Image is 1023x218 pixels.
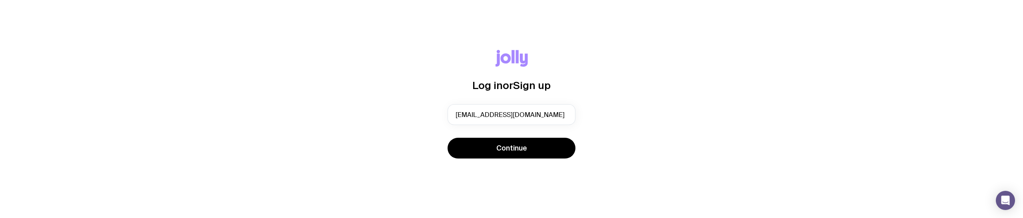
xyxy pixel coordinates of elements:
[513,79,551,91] span: Sign up
[496,143,527,153] span: Continue
[448,104,575,125] input: you@email.com
[448,138,575,159] button: Continue
[472,79,503,91] span: Log in
[996,191,1015,210] div: Open Intercom Messenger
[503,79,513,91] span: or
